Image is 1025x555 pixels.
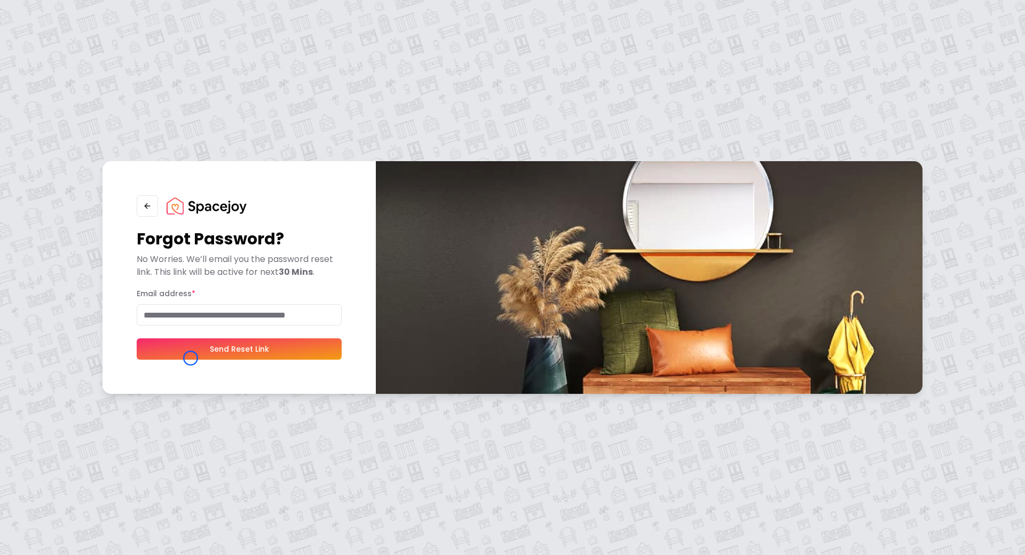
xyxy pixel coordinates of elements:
[137,338,342,360] button: Send Reset Link
[376,161,922,394] img: banner
[137,229,342,249] h1: Forgot Password?
[137,253,342,279] p: No Worries. We’ll email you the password reset link. This link will be active for next .
[167,197,247,215] img: Spacejoy Logo
[279,266,313,278] b: 30 Mins
[137,288,195,299] label: Email address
